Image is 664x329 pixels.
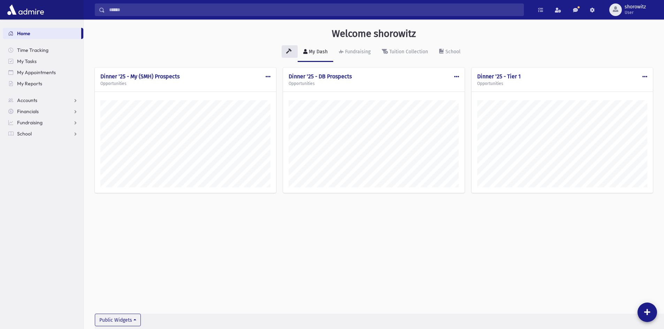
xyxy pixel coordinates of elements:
[344,49,371,55] div: Fundraising
[3,128,83,139] a: School
[100,81,270,86] h5: Opportunities
[17,69,56,76] span: My Appointments
[289,81,459,86] h5: Opportunities
[477,73,647,80] h4: Dinner '25 - Tier 1
[3,67,83,78] a: My Appointments
[17,47,48,53] span: Time Tracking
[17,58,37,64] span: My Tasks
[17,80,42,87] span: My Reports
[3,95,83,106] a: Accounts
[17,131,32,137] span: School
[3,117,83,128] a: Fundraising
[17,97,37,103] span: Accounts
[17,30,30,37] span: Home
[388,49,428,55] div: Tuition Collection
[307,49,328,55] div: My Dash
[3,106,83,117] a: Financials
[100,73,270,80] h4: Dinner '25 - My (SMH) Prospects
[289,73,459,80] h4: Dinner '25 - DB Prospects
[3,28,81,39] a: Home
[333,42,376,62] a: Fundraising
[17,119,43,126] span: Fundraising
[332,28,416,40] h3: Welcome shorowitz
[3,78,83,89] a: My Reports
[298,42,333,62] a: My Dash
[444,49,460,55] div: School
[3,45,83,56] a: Time Tracking
[105,3,524,16] input: Search
[625,10,646,15] span: User
[625,4,646,10] span: shorowitz
[477,81,647,86] h5: Opportunities
[376,42,434,62] a: Tuition Collection
[434,42,466,62] a: School
[17,108,39,115] span: Financials
[6,3,46,17] img: AdmirePro
[3,56,83,67] a: My Tasks
[95,314,141,326] button: Public Widgets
